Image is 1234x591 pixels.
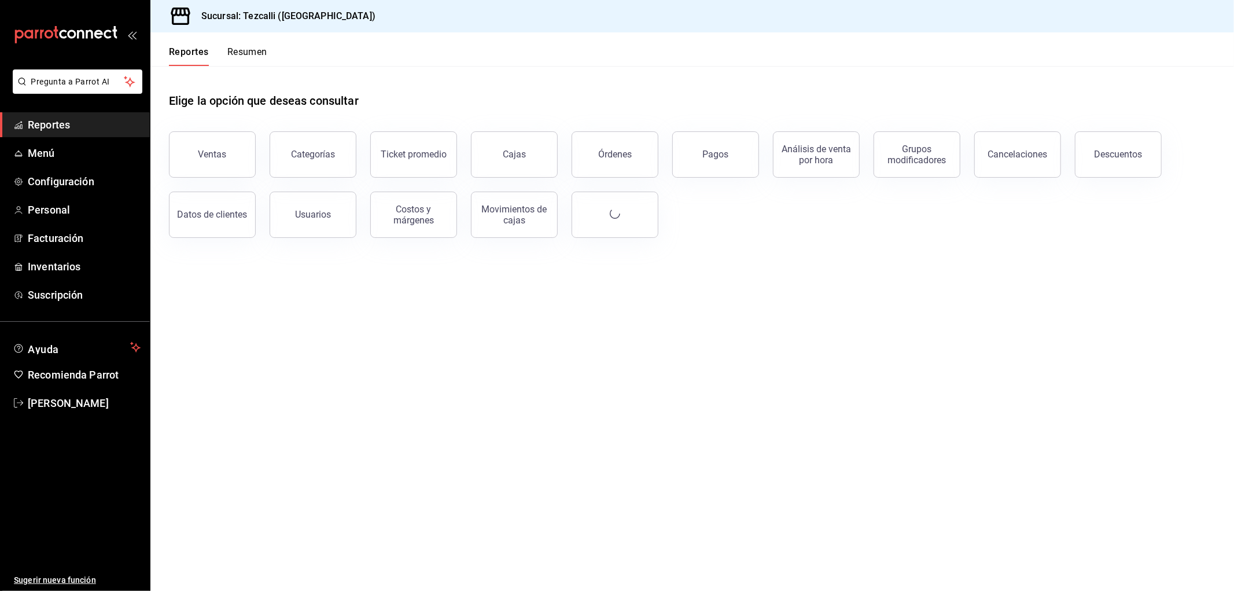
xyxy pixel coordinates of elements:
[1095,149,1143,160] div: Descuentos
[28,202,141,218] span: Personal
[192,9,375,23] h3: Sucursal: Tezcalli ([GEOGRAPHIC_DATA])
[28,174,141,189] span: Configuración
[471,131,558,178] a: Cajas
[478,204,550,226] div: Movimientos de cajas
[28,367,141,383] span: Recomienda Parrot
[28,340,126,354] span: Ayuda
[28,230,141,246] span: Facturación
[8,84,142,96] a: Pregunta a Parrot AI
[780,144,852,166] div: Análisis de venta por hora
[28,145,141,161] span: Menú
[378,204,450,226] div: Costos y márgenes
[370,131,457,178] button: Ticket promedio
[703,149,729,160] div: Pagos
[28,259,141,274] span: Inventarios
[178,209,248,220] div: Datos de clientes
[381,149,447,160] div: Ticket promedio
[974,131,1061,178] button: Cancelaciones
[31,76,124,88] span: Pregunta a Parrot AI
[13,69,142,94] button: Pregunta a Parrot AI
[773,131,860,178] button: Análisis de venta por hora
[270,131,356,178] button: Categorías
[503,148,526,161] div: Cajas
[14,574,141,586] span: Sugerir nueva función
[169,131,256,178] button: Ventas
[291,149,335,160] div: Categorías
[227,46,267,66] button: Resumen
[672,131,759,178] button: Pagos
[127,30,137,39] button: open_drawer_menu
[169,46,267,66] div: navigation tabs
[370,192,457,238] button: Costos y márgenes
[270,192,356,238] button: Usuarios
[169,46,209,66] button: Reportes
[28,117,141,133] span: Reportes
[572,131,658,178] button: Órdenes
[874,131,960,178] button: Grupos modificadores
[169,192,256,238] button: Datos de clientes
[988,149,1048,160] div: Cancelaciones
[169,92,359,109] h1: Elige la opción que deseas consultar
[881,144,953,166] div: Grupos modificadores
[198,149,227,160] div: Ventas
[295,209,331,220] div: Usuarios
[28,287,141,303] span: Suscripción
[598,149,632,160] div: Órdenes
[471,192,558,238] button: Movimientos de cajas
[28,395,141,411] span: [PERSON_NAME]
[1075,131,1162,178] button: Descuentos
